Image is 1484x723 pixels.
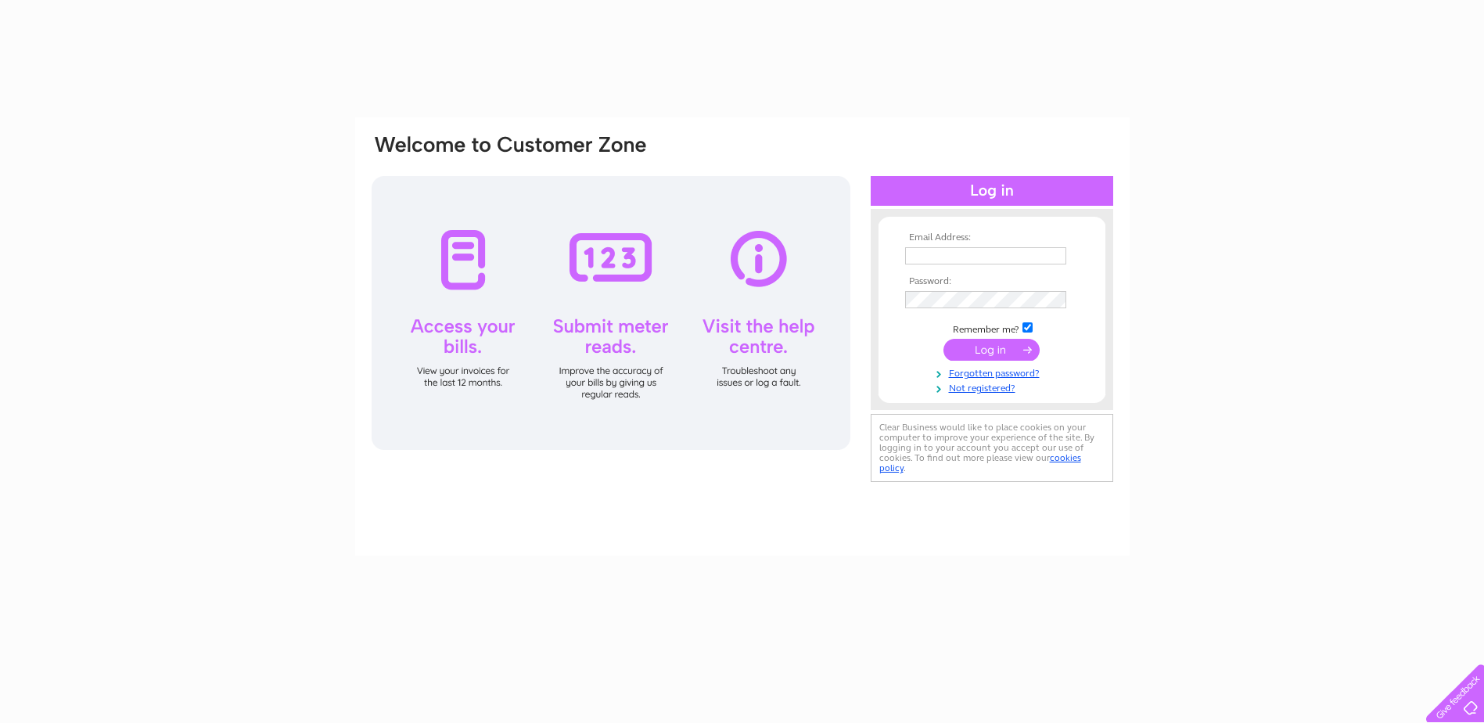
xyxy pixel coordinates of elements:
[901,276,1083,287] th: Password:
[901,320,1083,336] td: Remember me?
[901,232,1083,243] th: Email Address:
[871,414,1113,482] div: Clear Business would like to place cookies on your computer to improve your experience of the sit...
[905,365,1083,379] a: Forgotten password?
[905,379,1083,394] a: Not registered?
[879,452,1081,473] a: cookies policy
[943,339,1040,361] input: Submit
